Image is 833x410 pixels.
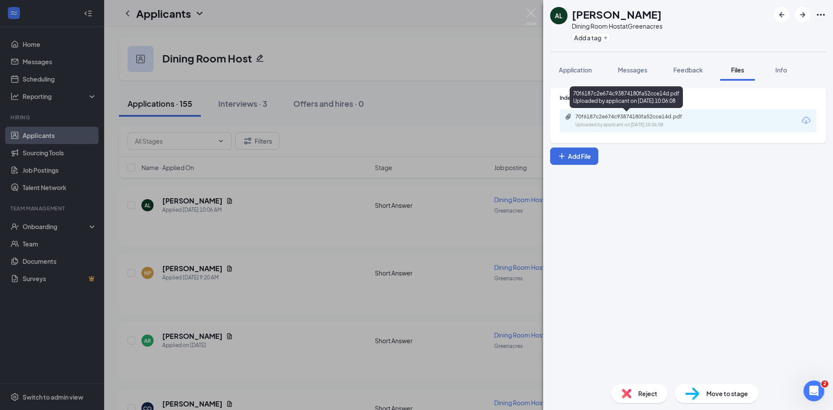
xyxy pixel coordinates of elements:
h1: [PERSON_NAME] [572,7,662,22]
svg: Plus [558,152,566,161]
div: Uploaded by applicant on [DATE] 10:06:08 [575,121,705,128]
span: Application [559,66,592,74]
a: Paperclip70f6187c2e674c93874180fa52cce14d.pdfUploaded by applicant on [DATE] 10:06:08 [565,113,705,128]
button: Add FilePlus [550,148,598,165]
div: 70f6187c2e674c93874180fa52cce14d.pdf [575,113,697,120]
svg: Ellipses [816,10,826,20]
button: ArrowRight [795,7,810,23]
svg: Paperclip [565,113,572,120]
span: Info [775,66,787,74]
span: Files [731,66,744,74]
button: PlusAdd a tag [572,33,610,42]
span: Reject [638,389,657,398]
div: Indeed Resume [560,94,817,102]
div: Dining Room Host at Greenacres [572,22,662,30]
span: Move to stage [706,389,748,398]
span: 2 [821,380,828,387]
span: Messages [618,66,647,74]
div: AL [555,11,563,20]
svg: ArrowRight [797,10,808,20]
svg: Plus [603,35,608,40]
button: ArrowLeftNew [774,7,790,23]
span: Feedback [673,66,703,74]
iframe: Intercom live chat [803,380,824,401]
svg: ArrowLeftNew [777,10,787,20]
div: 70f6187c2e674c93874180fa52cce14d.pdf Uploaded by applicant on [DATE] 10:06:08 [570,86,683,108]
svg: Download [801,115,811,126]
